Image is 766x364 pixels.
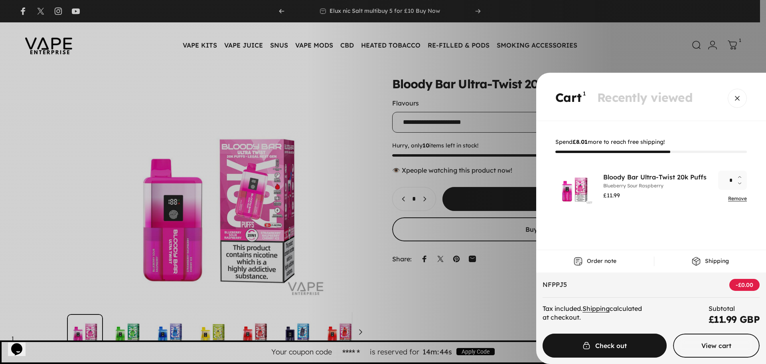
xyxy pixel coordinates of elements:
[737,180,747,190] button: Decrease quantity for Bloody Bar Ultra-Twist 20k Puffs
[737,171,747,180] button: Increase quantity for Bloody Bar Ultra-Twist 20k Puffs
[709,314,760,324] div: £11.99 GBP
[603,191,707,200] div: £11.99
[8,332,34,356] iframe: chat widget
[582,304,610,312] a: Shipping
[728,195,747,201] a: Remove
[543,279,760,298] ul: Discount
[603,173,707,181] a: Bloody Bar Ultra-Twist 20k Puffs
[543,279,760,291] li: NFPPJ5
[587,258,616,265] span: Order note
[536,257,654,266] button: Order note
[597,90,693,105] span: Recently viewed
[543,334,667,358] button: Check out
[555,167,594,206] img: Bloody Bar Ultra-Twist 20k
[728,89,747,108] button: Close
[597,91,693,105] button: Recently viewed
[729,279,760,291] span: -£0.00
[543,304,648,324] div: Tax included. calculated at checkout.
[718,171,747,190] input: Quantity for Bloody Bar Ultra-Twist 20k Puffs
[705,258,729,265] span: Shipping
[709,304,760,313] span: Subtotal
[673,334,760,358] a: View cart
[555,139,747,146] span: Spend more to reach free shipping!
[573,138,588,145] span: £8.01
[603,183,663,189] dd: Blueberry Sour Raspberry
